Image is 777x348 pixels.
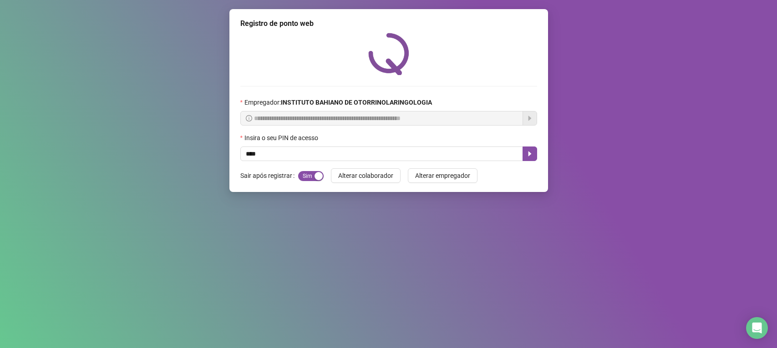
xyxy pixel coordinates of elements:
[331,168,401,183] button: Alterar colaborador
[240,168,298,183] label: Sair após registrar
[408,168,477,183] button: Alterar empregador
[246,115,252,121] span: info-circle
[746,317,768,339] div: Open Intercom Messenger
[281,99,432,106] strong: INSTITUTO BAHIANO DE OTORRINOLARINGOLOGIA
[526,150,533,157] span: caret-right
[368,33,409,75] img: QRPoint
[240,18,537,29] div: Registro de ponto web
[415,171,470,181] span: Alterar empregador
[338,171,393,181] span: Alterar colaborador
[240,133,324,143] label: Insira o seu PIN de acesso
[244,97,432,107] span: Empregador :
